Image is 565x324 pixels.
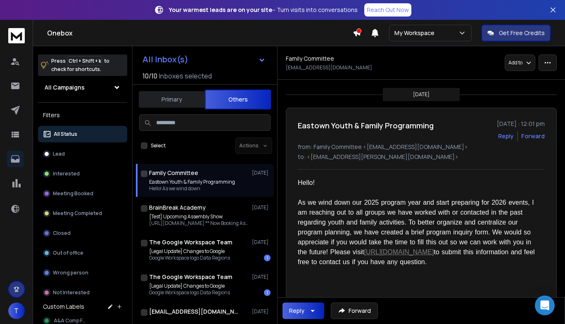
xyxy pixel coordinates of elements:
p: – Turn visits into conversations [169,6,358,14]
p: [URL][DOMAIN_NAME] ** Now Booking Assembly [149,220,248,227]
p: Reach Out Now [367,6,409,14]
p: Meeting Completed [53,210,102,217]
button: Wrong person [38,265,127,281]
p: Get Free Credits [499,29,545,37]
button: Get Free Credits [482,25,551,41]
p: [EMAIL_ADDRESS][DOMAIN_NAME] [286,64,372,71]
p: [DATE] [252,274,271,280]
button: Forward [331,303,378,319]
button: Meeting Booked [38,185,127,202]
p: Eastown Youth & Family Programming [149,179,235,185]
p: Hello! As we wind down [149,185,235,192]
h1: All Inbox(s) [142,55,188,64]
p: Not Interested [53,289,90,296]
p: Wrong person [53,270,88,276]
h1: Onebox [47,28,353,38]
p: [Legal Update] Changes to Google [149,248,230,255]
button: T [8,303,25,319]
p: Interested [53,170,80,177]
p: [Legal Update] Changes to Google [149,283,230,289]
p: [Test] Upcoming Assembly Show [149,213,248,220]
button: Out of office [38,245,127,261]
p: [DATE] [252,239,271,246]
a: Reach Out Now [364,3,411,17]
p: Google Workspace logo Data Regions [149,255,230,261]
h1: All Campaigns [45,83,85,92]
p: All Status [54,131,77,137]
h1: The Google Workspace Team [149,273,232,281]
h1: Family Committee [149,169,198,177]
button: Primary [139,90,205,109]
strong: Your warmest leads are on your site [169,6,272,14]
p: Press to check for shortcuts. [51,57,109,73]
p: My Workspace [394,29,438,37]
label: Select [151,142,166,149]
div: Open Intercom Messenger [535,296,555,315]
h1: Family Committee [286,54,334,63]
p: [DATE] [252,308,271,315]
button: Closed [38,225,127,241]
p: Closed [53,230,71,236]
button: All Inbox(s) [136,51,272,68]
button: Reply [498,132,514,140]
p: Google Workspace logo Data Regions [149,289,230,296]
p: from: Family Committee <[EMAIL_ADDRESS][DOMAIN_NAME]> [298,143,545,151]
h3: Custom Labels [43,303,84,311]
span: 10 / 10 [142,71,157,81]
p: Lead [53,151,65,157]
a: [URL][DOMAIN_NAME] [364,248,434,255]
p: Out of office [53,250,83,256]
button: Meeting Completed [38,205,127,222]
button: Reply [282,303,324,319]
button: Others [205,90,271,109]
h1: The Google Workspace Team [149,238,232,246]
h1: [EMAIL_ADDRESS][DOMAIN_NAME] [149,307,240,316]
p: [DATE] [252,204,271,211]
p: [DATE] [413,91,430,98]
button: Interested [38,166,127,182]
button: All Campaigns [38,79,127,96]
div: Hello! [298,178,538,188]
span: Ctrl + Shift + k [67,56,102,66]
h1: Eastown Youth & Family Programming [298,120,434,131]
div: 1 [264,289,271,296]
h3: Inboxes selected [159,71,212,81]
span: A&A Comp Fall [54,317,88,324]
h3: Filters [38,109,127,121]
div: Reply [289,307,304,315]
p: to: <[EMAIL_ADDRESS][PERSON_NAME][DOMAIN_NAME]> [298,153,545,161]
div: Forward [521,132,545,140]
button: Lead [38,146,127,162]
p: [DATE] : 12:01 pm [497,120,545,128]
div: As we wind down our 2025 program year and start preparing for 2026 events, I am reaching out to a... [298,198,538,267]
div: 1 [264,255,271,261]
button: Not Interested [38,284,127,301]
p: [DATE] [252,170,271,176]
h1: BrainBreak Academy [149,203,206,212]
button: All Status [38,126,127,142]
p: Meeting Booked [53,190,93,197]
p: Add to [508,59,522,66]
img: logo [8,28,25,43]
